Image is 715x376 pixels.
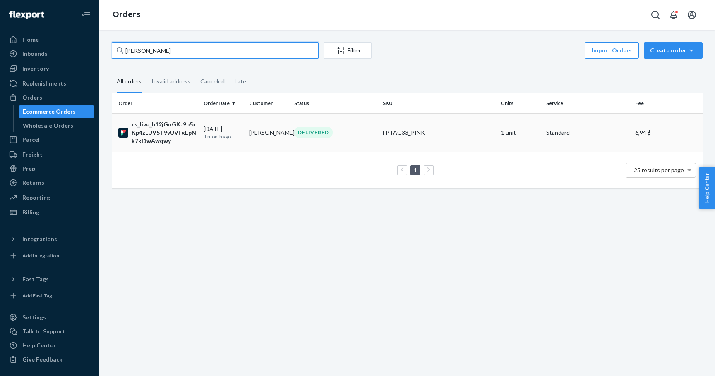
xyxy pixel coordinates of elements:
[585,42,639,59] button: Import Orders
[22,208,39,217] div: Billing
[200,93,245,113] th: Order Date
[22,93,42,102] div: Orders
[699,167,715,209] button: Help Center
[5,133,94,146] a: Parcel
[5,353,94,366] button: Give Feedback
[543,93,631,113] th: Service
[22,50,48,58] div: Inbounds
[22,313,46,321] div: Settings
[5,311,94,324] a: Settings
[647,7,664,23] button: Open Search Box
[22,193,50,202] div: Reporting
[23,107,76,116] div: Ecommerce Orders
[112,93,200,113] th: Order
[5,33,94,46] a: Home
[9,11,44,19] img: Flexport logo
[498,93,543,113] th: Units
[22,355,62,364] div: Give Feedback
[644,42,703,59] button: Create order
[632,113,703,152] td: 6,94 $
[5,77,94,90] a: Replenishments
[5,47,94,60] a: Inbounds
[294,127,333,138] div: DELIVERED
[634,167,684,174] span: 25 results per page
[22,150,43,159] div: Freight
[5,191,94,204] a: Reporting
[113,10,140,19] a: Orders
[22,341,56,350] div: Help Center
[291,93,379,113] th: Status
[235,71,246,92] div: Late
[204,125,242,140] div: [DATE]
[383,129,494,137] div: FPTAG33_PINK
[22,178,44,187] div: Returns
[22,327,65,336] div: Talk to Support
[117,71,142,93] div: All orders
[22,252,59,259] div: Add Integration
[5,162,94,175] a: Prep
[19,119,95,132] a: Wholesale Orders
[546,129,628,137] p: Standard
[118,120,197,145] div: cs_live_b12jGoGKJ9b5xKp4zLUV5T9vUVFxEpNk7kI1wAwqwy
[22,64,49,73] div: Inventory
[324,42,372,59] button: Filter
[665,7,682,23] button: Open notifications
[200,71,225,92] div: Canceled
[249,100,288,107] div: Customer
[22,164,35,173] div: Prep
[5,62,94,75] a: Inventory
[5,148,94,161] a: Freight
[22,275,49,283] div: Fast Tags
[22,292,52,299] div: Add Fast Tag
[112,42,319,59] input: Search orders
[5,339,94,352] a: Help Center
[204,133,242,140] p: 1 month ago
[5,273,94,286] button: Fast Tags
[246,113,291,152] td: [PERSON_NAME]
[632,93,703,113] th: Fee
[5,176,94,189] a: Returns
[22,136,40,144] div: Parcel
[5,289,94,302] a: Add Fast Tag
[106,3,147,27] ol: breadcrumbs
[5,91,94,104] a: Orders
[22,79,66,88] div: Replenishments
[23,121,73,130] div: Wholesale Orders
[22,36,39,44] div: Home
[19,105,95,118] a: Ecommerce Orders
[412,167,419,174] a: Page 1 is your current page
[498,113,543,152] td: 1 unit
[324,46,371,55] div: Filter
[5,249,94,262] a: Add Integration
[5,233,94,246] button: Integrations
[5,325,94,338] a: Talk to Support
[5,206,94,219] a: Billing
[22,235,57,243] div: Integrations
[379,93,498,113] th: SKU
[684,7,700,23] button: Open account menu
[650,46,696,55] div: Create order
[78,7,94,23] button: Close Navigation
[151,71,190,92] div: Invalid address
